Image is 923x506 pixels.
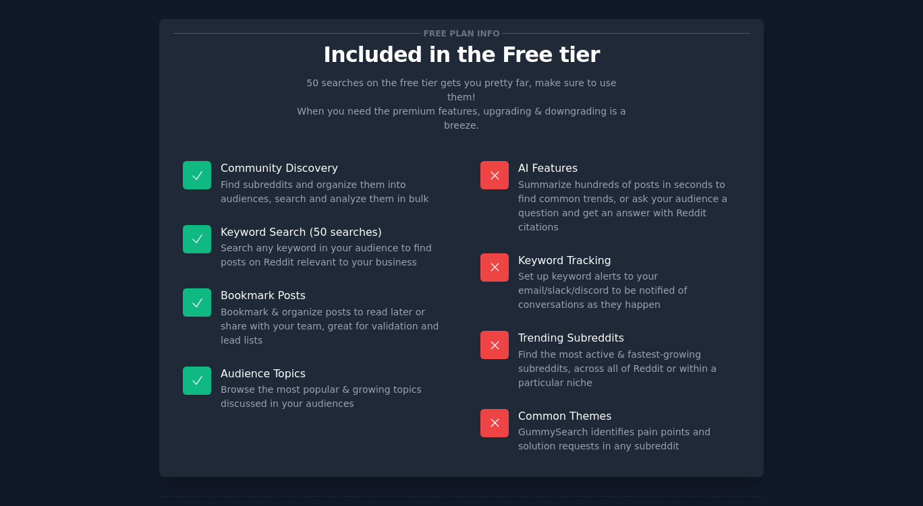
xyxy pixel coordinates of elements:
[421,26,502,40] span: Free plan info
[518,331,740,345] p: Trending Subreddits
[221,367,443,381] p: Audience Topics
[173,43,750,67] p: Included in the Free tier
[518,409,740,423] p: Common Themes
[518,425,740,453] dd: GummySearch identifies pain points and solution requests in any subreddit
[221,178,443,206] dd: Find subreddits and organize them into audiences, search and analyze them in bulk
[221,161,443,175] p: Community Discovery
[518,253,740,267] p: Keyword Tracking
[518,270,740,312] dd: Set up keyword alerts to your email/slack/discord to be notified of conversations as they happen
[221,288,443,303] p: Bookmark Posts
[518,161,740,175] p: AI Features
[221,225,443,239] p: Keyword Search (50 searches)
[518,178,740,234] dd: Summarize hundreds of posts in seconds to find common trends, or ask your audience a question and...
[221,305,443,348] dd: Bookmark & organize posts to read later or share with your team, great for validation and lead lists
[221,241,443,270] dd: Search any keyword in your audience to find posts on Reddit relevant to your business
[291,76,632,133] p: 50 searches on the free tier gets you pretty far, make sure to use them! When you need the premiu...
[221,383,443,411] dd: Browse the most popular & growing topics discussed in your audiences
[518,348,740,390] dd: Find the most active & fastest-growing subreddits, across all of Reddit or within a particular niche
